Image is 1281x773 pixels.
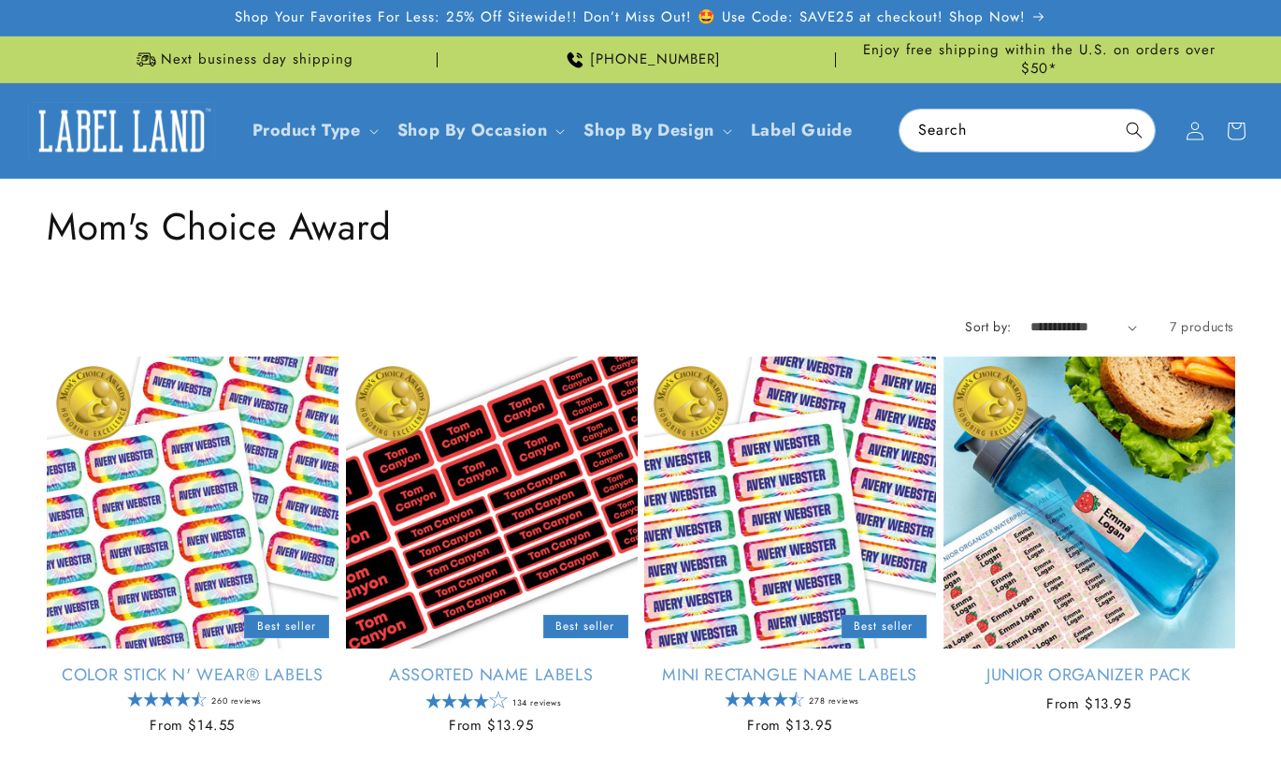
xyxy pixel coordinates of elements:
summary: Product Type [241,109,386,153]
a: Product Type [252,118,361,142]
span: Enjoy free shipping within the U.S. on orders over $50* [843,41,1234,78]
a: Label Guide [740,109,864,153]
a: Mini Rectangle Name Labels [644,664,936,686]
summary: Shop By Design [572,109,739,153]
span: Shop By Occasion [397,120,548,141]
div: Announcement [47,36,438,82]
div: Announcement [843,36,1234,82]
img: Label Land [28,102,215,160]
span: Next business day shipping [161,51,353,69]
summary: Shop By Occasion [386,109,573,153]
a: Assorted Name Labels [346,664,638,686]
div: Announcement [445,36,836,82]
label: Sort by: [965,317,1011,336]
button: Search [1114,109,1155,151]
span: Shop Your Favorites For Less: 25% Off Sitewide!! Don’t Miss Out! 🤩 Use Code: SAVE25 at checkout! ... [235,8,1026,27]
a: Color Stick N' Wear® Labels [47,664,338,686]
span: Label Guide [751,120,853,141]
a: Shop By Design [583,118,713,142]
h1: Mom's Choice Award [47,202,1234,251]
span: [PHONE_NUMBER] [590,51,721,69]
a: Label Land [22,95,223,167]
a: Junior Organizer Pack [943,664,1235,686]
span: 7 products [1170,317,1234,336]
